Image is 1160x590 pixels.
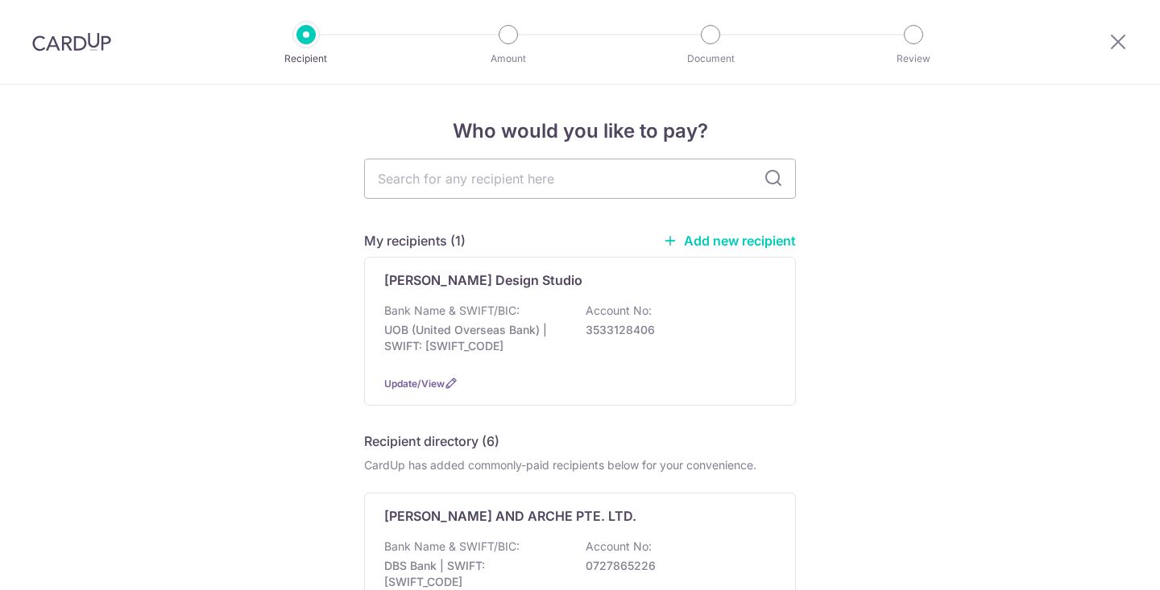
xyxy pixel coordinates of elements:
[586,558,766,574] p: 0727865226
[364,159,796,199] input: Search for any recipient here
[364,231,466,250] h5: My recipients (1)
[449,51,568,67] p: Amount
[384,270,582,290] p: [PERSON_NAME] Design Studio
[663,233,796,249] a: Add new recipient
[586,303,652,319] p: Account No:
[364,457,796,473] div: CardUp has added commonly-paid recipients below for your convenience.
[384,303,520,319] p: Bank Name & SWIFT/BIC:
[384,558,565,590] p: DBS Bank | SWIFT: [SWIFT_CODE]
[246,51,366,67] p: Recipient
[586,322,766,338] p: 3533128406
[384,378,445,390] a: Update/View
[586,538,652,555] p: Account No:
[651,51,770,67] p: Document
[364,117,796,146] h4: Who would you like to pay?
[384,506,636,526] p: [PERSON_NAME] AND ARCHE PTE. LTD.
[384,322,565,354] p: UOB (United Overseas Bank) | SWIFT: [SWIFT_CODE]
[384,538,520,555] p: Bank Name & SWIFT/BIC:
[364,431,499,451] h5: Recipient directory (6)
[32,32,111,52] img: CardUp
[854,51,973,67] p: Review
